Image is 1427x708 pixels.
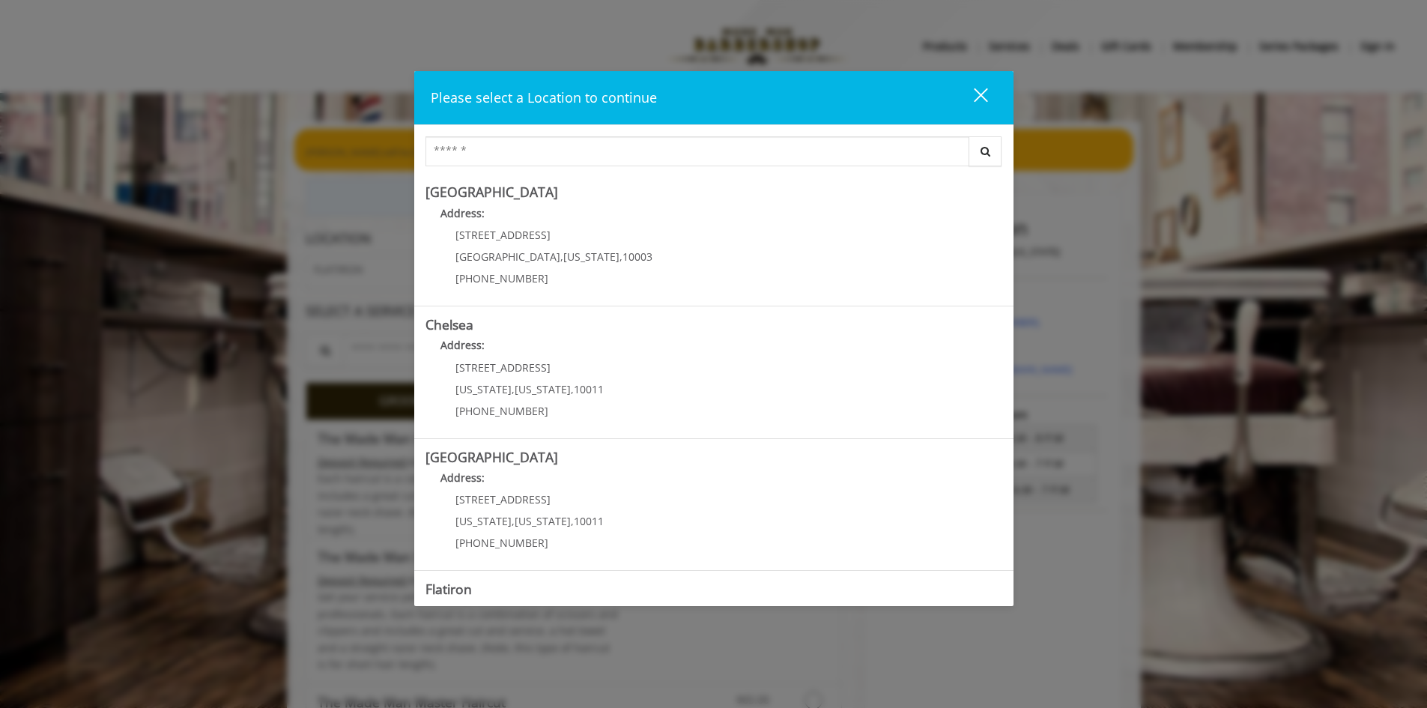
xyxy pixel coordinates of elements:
span: Please select a Location to continue [431,88,657,106]
div: Center Select [425,136,1002,174]
b: [GEOGRAPHIC_DATA] [425,183,558,201]
span: , [571,514,574,528]
b: Chelsea [425,315,473,333]
button: close dialog [946,82,997,113]
span: [US_STATE] [455,382,512,396]
span: , [619,249,622,264]
span: , [512,382,515,396]
span: 10011 [574,382,604,396]
span: [US_STATE] [455,514,512,528]
span: [US_STATE] [563,249,619,264]
b: [GEOGRAPHIC_DATA] [425,448,558,466]
span: [PHONE_NUMBER] [455,404,548,418]
span: , [512,514,515,528]
span: 10003 [622,249,652,264]
b: Address: [440,206,485,220]
span: 10011 [574,514,604,528]
span: , [560,249,563,264]
div: close dialog [957,87,987,109]
span: , [571,382,574,396]
span: [PHONE_NUMBER] [455,536,548,550]
b: Address: [440,471,485,485]
span: [US_STATE] [515,382,571,396]
b: Flatiron [425,580,472,598]
b: Address: [440,338,485,352]
span: [STREET_ADDRESS] [455,360,551,375]
span: [PHONE_NUMBER] [455,271,548,285]
i: Search button [977,146,994,157]
span: [GEOGRAPHIC_DATA] [455,249,560,264]
input: Search Center [425,136,969,166]
span: [US_STATE] [515,514,571,528]
span: [STREET_ADDRESS] [455,228,551,242]
span: [STREET_ADDRESS] [455,492,551,506]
